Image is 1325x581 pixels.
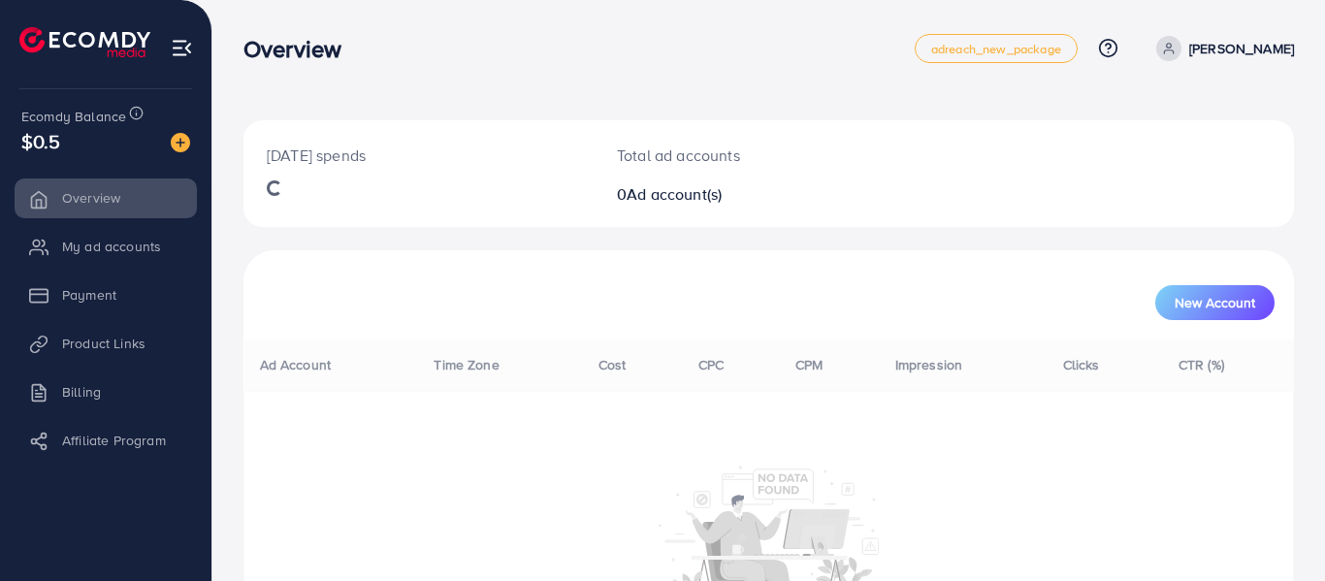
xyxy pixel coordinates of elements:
p: Total ad accounts [617,144,833,167]
img: image [171,133,190,152]
p: [DATE] spends [267,144,570,167]
span: $0.5 [21,127,61,155]
button: New Account [1155,285,1275,320]
a: [PERSON_NAME] [1148,36,1294,61]
h3: Overview [243,35,357,63]
span: Ecomdy Balance [21,107,126,126]
img: menu [171,37,193,59]
a: adreach_new_package [915,34,1078,63]
h2: 0 [617,185,833,204]
span: adreach_new_package [931,43,1061,55]
p: [PERSON_NAME] [1189,37,1294,60]
span: New Account [1175,296,1255,309]
span: Ad account(s) [627,183,722,205]
img: logo [19,27,150,57]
